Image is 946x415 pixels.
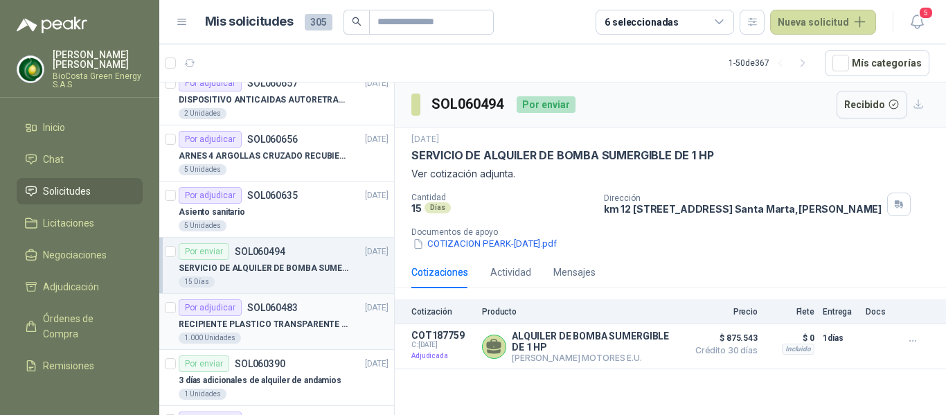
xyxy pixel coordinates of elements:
[235,247,285,256] p: SOL060494
[179,276,215,288] div: 15 Días
[431,94,506,115] h3: SOL060494
[517,96,575,113] div: Por enviar
[411,265,468,280] div: Cotizaciones
[43,120,65,135] span: Inicio
[179,206,245,219] p: Asiento sanitario
[179,333,241,344] div: 1.000 Unidades
[866,307,893,317] p: Docs
[247,78,298,88] p: SOL060657
[766,330,814,346] p: $ 0
[179,318,351,331] p: RECIPIENTE PLASTICO TRANSPARENTE 500 ML
[43,358,94,373] span: Remisiones
[179,131,242,148] div: Por adjudicar
[365,357,389,371] p: [DATE]
[179,299,242,316] div: Por adjudicar
[179,374,341,387] p: 3 días adicionales de alquiler de andamios
[411,349,474,363] p: Adjudicada
[411,166,929,182] p: Ver cotización adjunta.
[159,238,394,294] a: Por enviarSOL060494[DATE] SERVICIO DE ALQUILER DE BOMBA SUMERGIBLE DE 1 HP15 Días
[918,6,934,19] span: 5
[411,227,940,237] p: Documentos de apoyo
[17,146,143,173] a: Chat
[247,303,298,312] p: SOL060483
[205,12,294,32] h1: Mis solicitudes
[688,307,758,317] p: Precio
[365,245,389,258] p: [DATE]
[159,350,394,406] a: Por enviarSOL060390[DATE] 3 días adicionales de alquiler de andamios1 Unidades
[365,77,389,90] p: [DATE]
[688,330,758,346] span: $ 875.543
[766,307,814,317] p: Flete
[43,152,64,167] span: Chat
[159,125,394,182] a: Por adjudicarSOL060656[DATE] ARNES 4 ARGOLLAS CRUZADO RECUBIERTO PVC5 Unidades
[17,114,143,141] a: Inicio
[43,279,99,294] span: Adjudicación
[411,193,593,202] p: Cantidad
[305,14,332,30] span: 305
[365,189,389,202] p: [DATE]
[179,94,351,107] p: DISPOSITIVO ANTICAIDAS AUTORETRACTIL
[43,215,94,231] span: Licitaciones
[411,148,713,163] p: SERVICIO DE ALQUILER DE BOMBA SUMERGIBLE DE 1 HP
[411,237,558,251] button: COTIZACION PEARK-[DATE].pdf
[605,15,679,30] div: 6 seleccionadas
[179,164,226,175] div: 5 Unidades
[482,307,680,317] p: Producto
[604,203,882,215] p: km 12 [STREET_ADDRESS] Santa Marta , [PERSON_NAME]
[365,301,389,315] p: [DATE]
[837,91,908,118] button: Recibido
[904,10,929,35] button: 5
[179,355,229,372] div: Por enviar
[247,191,298,200] p: SOL060635
[688,346,758,355] span: Crédito 30 días
[411,133,439,146] p: [DATE]
[411,341,474,349] span: C: [DATE]
[247,134,298,144] p: SOL060656
[411,330,474,341] p: COT187759
[490,265,531,280] div: Actividad
[179,108,226,119] div: 2 Unidades
[43,311,130,342] span: Órdenes de Compra
[17,274,143,300] a: Adjudicación
[17,242,143,268] a: Negociaciones
[352,17,362,26] span: search
[179,262,351,275] p: SERVICIO DE ALQUILER DE BOMBA SUMERGIBLE DE 1 HP
[43,184,91,199] span: Solicitudes
[179,389,226,400] div: 1 Unidades
[43,247,107,263] span: Negociaciones
[53,50,143,69] p: [PERSON_NAME] [PERSON_NAME]
[782,344,814,355] div: Incluido
[17,210,143,236] a: Licitaciones
[823,307,857,317] p: Entrega
[179,243,229,260] div: Por enviar
[823,330,857,346] p: 1 días
[553,265,596,280] div: Mensajes
[17,17,87,33] img: Logo peakr
[17,306,143,347] a: Órdenes de Compra
[365,133,389,146] p: [DATE]
[729,52,814,74] div: 1 - 50 de 367
[17,56,44,82] img: Company Logo
[53,72,143,89] p: BioCosta Green Energy S.A.S
[411,307,474,317] p: Cotización
[512,330,680,353] p: ALQUILER DE BOMBA SUMERGIBLE DE 1 HP
[425,202,451,213] div: Días
[17,353,143,379] a: Remisiones
[411,202,422,214] p: 15
[604,193,882,203] p: Dirección
[179,150,351,163] p: ARNES 4 ARGOLLAS CRUZADO RECUBIERTO PVC
[17,178,143,204] a: Solicitudes
[159,182,394,238] a: Por adjudicarSOL060635[DATE] Asiento sanitario5 Unidades
[235,359,285,369] p: SOL060390
[159,294,394,350] a: Por adjudicarSOL060483[DATE] RECIPIENTE PLASTICO TRANSPARENTE 500 ML1.000 Unidades
[179,220,226,231] div: 5 Unidades
[512,353,680,363] p: [PERSON_NAME] MOTORES E.U.
[159,69,394,125] a: Por adjudicarSOL060657[DATE] DISPOSITIVO ANTICAIDAS AUTORETRACTIL2 Unidades
[770,10,876,35] button: Nueva solicitud
[179,75,242,91] div: Por adjudicar
[179,187,242,204] div: Por adjudicar
[825,50,929,76] button: Mís categorías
